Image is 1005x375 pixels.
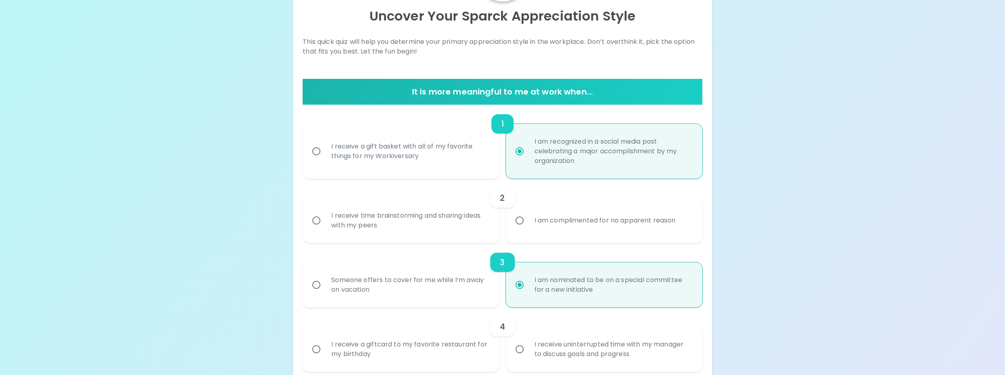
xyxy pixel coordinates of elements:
[303,307,702,372] div: choice-group-check
[500,192,505,204] h6: 2
[528,206,682,235] div: I am complimented for no apparent reason
[306,85,699,98] h6: It is more meaningful to me at work when...
[303,8,702,24] p: Uncover Your Sparck Appreciation Style
[303,105,702,179] div: choice-group-check
[325,132,495,171] div: I receive a gift basket with all of my favorite things for my Workiversary
[303,179,702,243] div: choice-group-check
[501,117,504,130] h6: 1
[325,330,495,369] div: I receive a giftcard to my favorite restaurant for my birthday
[500,256,505,269] h6: 3
[325,201,495,240] div: I receive time brainstorming and sharing ideas with my peers
[528,266,698,304] div: I am nominated to be on a special committee for a new initiative
[325,266,495,304] div: Someone offers to cover for me while I’m away on vacation
[303,243,702,307] div: choice-group-check
[528,330,698,369] div: I receive uninterrupted time with my manager to discuss goals and progress
[500,320,505,333] h6: 4
[528,127,698,175] div: I am recognized in a social media post celebrating a major accomplishment by my organization
[303,37,702,56] p: This quick quiz will help you determine your primary appreciation style in the workplace. Don’t o...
